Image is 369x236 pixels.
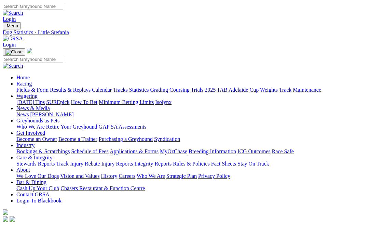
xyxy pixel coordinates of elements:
a: Integrity Reports [134,161,172,167]
a: Isolynx [155,99,172,105]
a: Retire Your Greyhound [46,124,97,130]
a: Greyhounds as Pets [16,118,59,123]
div: Greyhounds as Pets [16,124,366,130]
a: Weights [260,87,278,93]
a: Schedule of Fees [71,148,108,154]
a: Bar & Dining [16,179,46,185]
a: [PERSON_NAME] [30,112,73,117]
a: Become a Trainer [58,136,97,142]
a: Track Maintenance [279,87,321,93]
a: Contact GRSA [16,192,49,197]
a: Careers [119,173,135,179]
a: Strategic Plan [166,173,197,179]
a: News & Media [16,105,50,111]
a: 2025 TAB Adelaide Cup [205,87,259,93]
a: Home [16,75,30,80]
a: Minimum Betting Limits [99,99,154,105]
img: Search [3,63,23,69]
a: MyOzChase [160,148,187,154]
a: Coursing [169,87,190,93]
a: Fields & Form [16,87,49,93]
a: Breeding Information [189,148,236,154]
a: [DATE] Tips [16,99,45,105]
a: GAP SA Assessments [99,124,147,130]
a: ICG Outcomes [237,148,270,154]
a: Calendar [92,87,112,93]
a: Login [3,42,16,48]
a: Who We Are [137,173,165,179]
a: Care & Integrity [16,155,53,160]
a: Results & Replays [50,87,91,93]
a: Login To Blackbook [16,198,61,204]
a: Injury Reports [101,161,133,167]
div: News & Media [16,112,366,118]
a: Statistics [129,87,149,93]
a: Dog Statistics - Little Stefania [3,29,366,36]
img: logo-grsa-white.png [27,48,32,53]
a: Bookings & Scratchings [16,148,70,154]
div: Bar & Dining [16,185,366,192]
a: Rules & Policies [173,161,210,167]
a: Cash Up Your Club [16,185,59,191]
img: Search [3,10,23,16]
a: How To Bet [71,99,98,105]
button: Toggle navigation [3,22,21,29]
a: Trials [191,87,203,93]
img: GRSA [3,36,23,42]
a: News [16,112,29,117]
a: About [16,167,30,173]
a: Racing [16,81,32,87]
a: Track Injury Rebate [56,161,100,167]
a: Wagering [16,93,38,99]
a: Applications & Forms [110,148,159,154]
div: Industry [16,148,366,155]
a: Become an Owner [16,136,57,142]
div: Racing [16,87,366,93]
a: Login [3,16,16,22]
img: logo-grsa-white.png [3,209,8,215]
input: Search [3,3,63,10]
div: Wagering [16,99,366,105]
a: Vision and Values [60,173,99,179]
img: facebook.svg [3,216,8,222]
a: Grading [150,87,168,93]
span: Menu [7,23,18,28]
a: Tracks [113,87,128,93]
a: History [101,173,117,179]
img: Close [5,49,23,55]
a: Chasers Restaurant & Function Centre [60,185,145,191]
a: Get Involved [16,130,45,136]
a: Race Safe [272,148,293,154]
a: Fact Sheets [211,161,236,167]
a: Who We Are [16,124,45,130]
a: Purchasing a Greyhound [99,136,153,142]
a: Privacy Policy [198,173,230,179]
div: Care & Integrity [16,161,366,167]
a: SUREpick [46,99,69,105]
a: We Love Our Dogs [16,173,59,179]
div: About [16,173,366,179]
a: Stewards Reports [16,161,55,167]
a: Syndication [154,136,180,142]
a: Industry [16,142,35,148]
div: Get Involved [16,136,366,142]
img: twitter.svg [10,216,15,222]
input: Search [3,56,63,63]
button: Toggle navigation [3,48,25,56]
a: Stay On Track [237,161,269,167]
